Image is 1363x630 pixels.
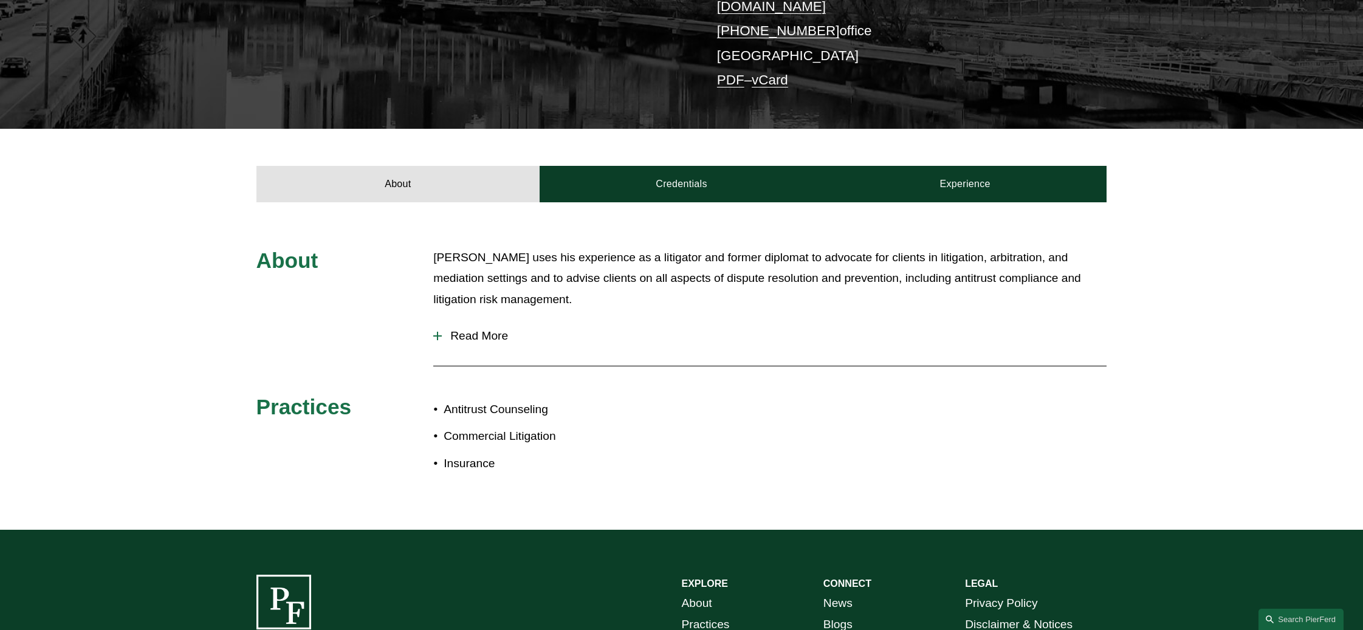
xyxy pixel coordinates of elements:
[965,593,1037,614] a: Privacy Policy
[433,320,1107,352] button: Read More
[682,593,712,614] a: About
[433,247,1107,310] p: [PERSON_NAME] uses his experience as a litigator and former diplomat to advocate for clients in l...
[444,426,681,447] p: Commercial Litigation
[1258,609,1344,630] a: Search this site
[256,248,318,272] span: About
[823,593,853,614] a: News
[823,166,1107,202] a: Experience
[442,329,1107,343] span: Read More
[717,72,744,87] a: PDF
[444,453,681,474] p: Insurance
[823,578,871,589] strong: CONNECT
[256,395,352,419] span: Practices
[444,399,681,420] p: Antitrust Counseling
[717,23,840,38] a: [PHONE_NUMBER]
[256,166,540,202] a: About
[540,166,823,202] a: Credentials
[682,578,728,589] strong: EXPLORE
[965,578,998,589] strong: LEGAL
[752,72,788,87] a: vCard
